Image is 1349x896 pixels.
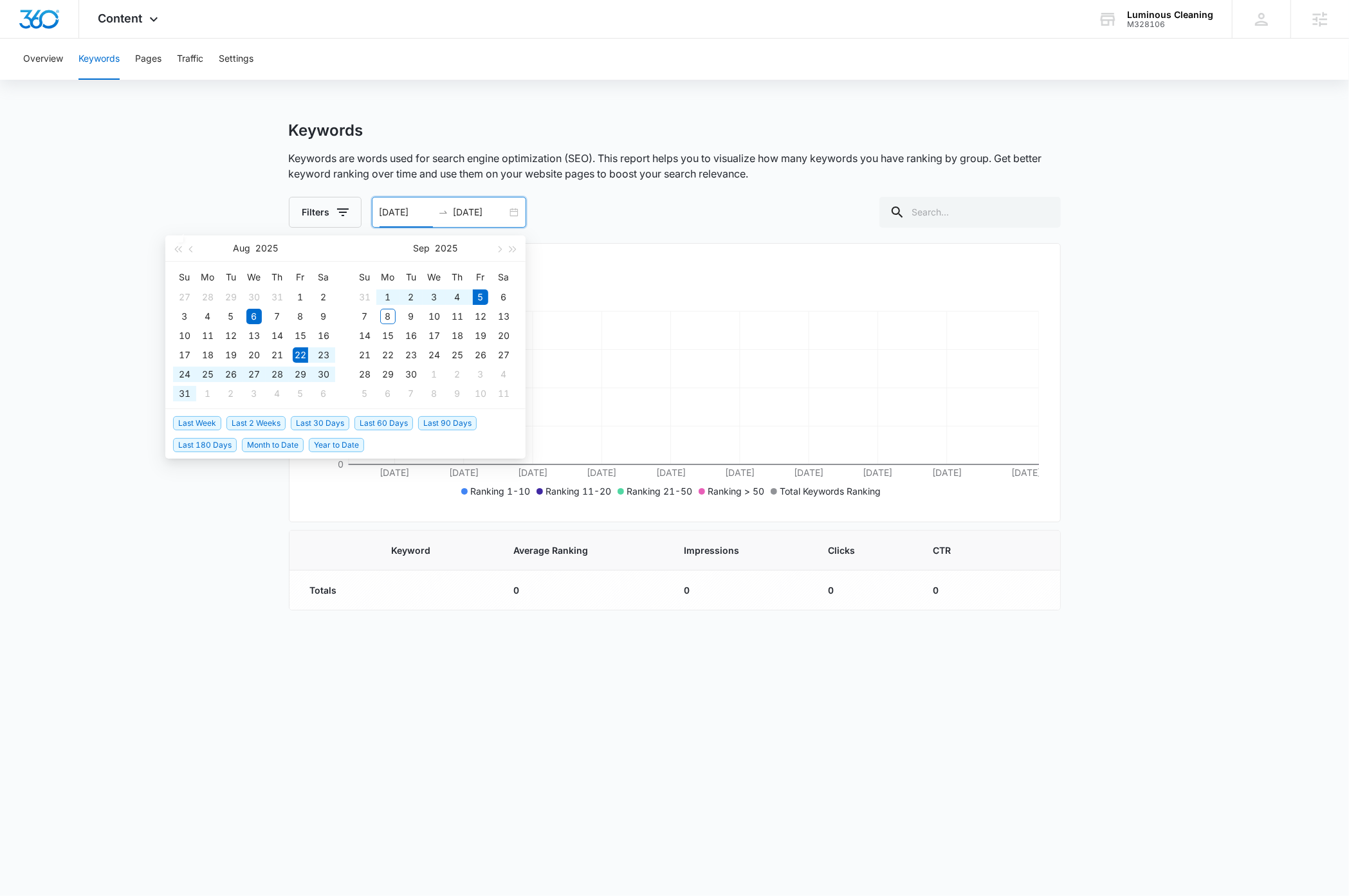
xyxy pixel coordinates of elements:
td: 2025-09-15 [376,326,399,345]
td: 2025-09-03 [243,384,266,403]
div: 9 [450,386,465,401]
button: Filters [289,197,362,228]
td: 2025-09-16 [399,326,423,345]
div: 4 [270,386,285,401]
span: Ranking 11-20 [546,486,611,497]
div: 11 [450,309,465,324]
div: 29 [223,289,239,305]
div: 24 [177,367,192,382]
div: 1 [380,289,396,305]
td: 2025-10-04 [492,365,515,384]
div: 27 [496,347,511,363]
th: Th [446,267,469,288]
div: 25 [200,367,216,382]
td: 2025-10-08 [423,384,446,403]
div: 17 [177,347,192,363]
td: 2025-08-17 [173,345,196,365]
tspan: [DATE] [794,467,823,478]
th: Sa [492,267,515,288]
div: 1 [293,289,308,305]
div: 18 [200,347,216,363]
span: Last 90 Days [418,416,477,430]
td: 2025-10-09 [446,384,469,403]
div: 16 [403,328,419,343]
div: 10 [427,309,442,324]
td: 2025-09-29 [376,365,399,384]
div: 18 [450,328,465,343]
div: 16 [316,328,331,343]
div: 21 [270,347,285,363]
div: 29 [293,367,308,382]
div: 29 [380,367,396,382]
div: 31 [177,386,192,401]
tspan: [DATE] [725,467,755,478]
td: 2025-10-01 [423,365,446,384]
td: 2025-09-19 [469,326,492,345]
button: Settings [219,39,253,80]
td: 2025-10-03 [469,365,492,384]
tspan: [DATE] [518,467,547,478]
th: Tu [399,267,423,288]
span: Last 180 Days [173,438,237,452]
span: Keyword [391,544,464,557]
button: Keywords [78,39,120,80]
div: 2 [450,367,465,382]
td: 2025-08-26 [219,365,243,384]
td: 2025-09-04 [266,384,289,403]
td: 2025-08-28 [266,365,289,384]
td: 2025-09-06 [492,288,515,307]
td: 2025-08-06 [243,307,266,326]
div: 21 [357,347,372,363]
span: Impressions [684,544,778,557]
div: 20 [496,328,511,343]
input: Start date [380,205,433,219]
td: 2025-08-04 [196,307,219,326]
div: 5 [223,309,239,324]
td: 2025-09-25 [446,345,469,365]
div: 9 [403,309,419,324]
tspan: [DATE] [863,467,892,478]
div: 1 [427,367,442,382]
div: 1 [200,386,216,401]
div: 5 [293,386,308,401]
button: Traffic [177,39,203,80]
td: 2025-09-22 [376,345,399,365]
td: 2025-09-06 [312,384,335,403]
div: 20 [246,347,262,363]
div: 26 [473,347,488,363]
th: Su [353,267,376,288]
div: 22 [293,347,308,363]
td: 2025-09-05 [469,288,492,307]
td: 2025-09-08 [376,307,399,326]
td: 2025-08-30 [312,365,335,384]
span: Year to Date [309,438,364,452]
td: 2025-08-02 [312,288,335,307]
td: 2025-09-10 [423,307,446,326]
input: Search... [879,197,1061,228]
div: 12 [223,328,239,343]
div: 30 [246,289,262,305]
h2: Organic Keyword Ranking [310,272,1040,288]
td: 2025-07-27 [173,288,196,307]
div: 8 [427,386,442,401]
td: 2025-09-30 [399,365,423,384]
td: 2025-09-13 [492,307,515,326]
th: Su [173,267,196,288]
span: Last 30 Days [291,416,349,430]
div: 23 [316,347,331,363]
td: 0 [917,571,1010,610]
div: 10 [473,386,488,401]
div: 22 [380,347,396,363]
td: 2025-08-03 [173,307,196,326]
div: 27 [246,367,262,382]
td: 2025-08-09 [312,307,335,326]
td: 2025-10-11 [492,384,515,403]
td: 2025-08-16 [312,326,335,345]
div: 2 [403,289,419,305]
td: 2025-07-31 [266,288,289,307]
div: 26 [223,367,239,382]
span: Ranking 1-10 [470,486,530,497]
input: End date [454,205,507,219]
div: 2 [223,386,239,401]
div: 15 [293,328,308,343]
